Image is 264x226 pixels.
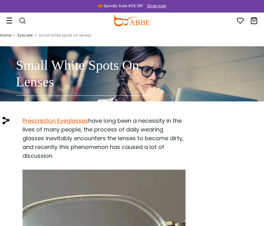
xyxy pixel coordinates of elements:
[23,116,185,160] p: have long been a necessity in the lives of many people, the process of daily wearing glasses inev...
[113,15,150,26] img: abbeglasses.com
[35,33,37,38] i: >
[18,33,33,38] a: Eyecare
[39,33,91,38] span: small white spots on lenses
[16,101,148,110] p: Eyecare - ABBE Glasses
[98,3,143,9] div: 🎃 Spooky Sale 45% Off!
[144,3,166,8] a: Shop now
[147,3,166,9] div: Shop now
[23,117,88,125] a: Prescription Eyeglasses
[13,33,15,38] i: >
[16,57,148,90] h1: Small White Spots On Lenses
